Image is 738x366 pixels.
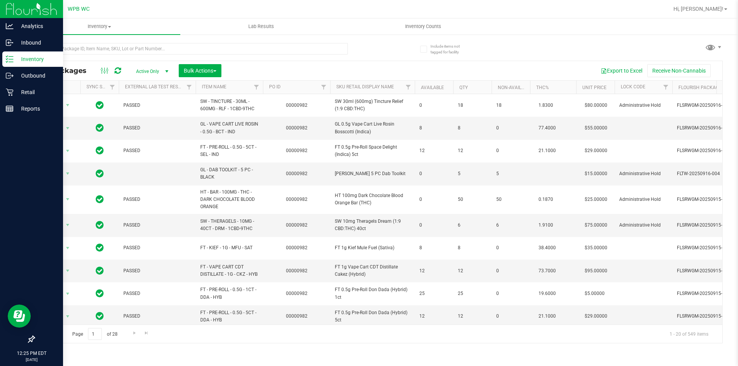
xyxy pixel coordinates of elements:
inline-svg: Inbound [6,39,13,46]
span: In Sync [96,168,104,179]
span: 8 [458,124,487,132]
p: 12:25 PM EDT [3,350,60,357]
span: 73.7000 [535,265,560,277]
a: 00000982 [286,171,307,176]
span: Administrative Hold [619,196,668,203]
inline-svg: Analytics [6,22,13,30]
span: FT - PRE-ROLL - 0.5G - 5CT - SEL - IND [200,144,258,158]
a: Flourish Package ID [678,85,727,90]
span: Inventory Counts [395,23,452,30]
span: 5 [496,170,525,177]
a: Go to the next page [129,328,140,338]
span: PASSED [123,313,191,320]
span: 0 [419,222,449,229]
span: In Sync [96,265,104,276]
span: select [63,194,73,205]
span: select [63,123,73,134]
span: 0 [496,313,525,320]
span: FT 0.5g Pre-Roll Don Dada (Hybrid) 5ct [335,309,410,324]
span: 50 [458,196,487,203]
span: FT 0.5g Pre-Roll Don Dada (Hybrid) 1ct [335,286,410,301]
span: 12 [419,267,449,275]
span: SW 10mg Theragels Dream (1:9 CBD:THC) 40ct [335,218,410,232]
a: Sku Retail Display Name [336,84,394,89]
span: $75.00000 [581,220,611,231]
a: Go to the last page [141,328,152,338]
span: FT - PRE-ROLL - 0.5G - 5CT - DDA - HYB [200,309,258,324]
a: Filter [106,81,119,94]
a: Item Name [202,84,226,89]
span: 12 [458,267,487,275]
p: Analytics [13,22,60,31]
span: select [63,243,73,253]
span: 0 [419,196,449,203]
button: Export to Excel [596,64,647,77]
span: FT - PRE-ROLL - 0.5G - 1CT - DDA - HYB [200,286,258,301]
span: PASSED [123,196,191,203]
a: Inventory Counts [342,18,504,35]
span: In Sync [96,100,104,111]
a: Inventory [18,18,180,35]
inline-svg: Retail [6,88,13,96]
span: $80.00000 [581,100,611,111]
span: 12 [458,313,487,320]
span: 0.1870 [535,194,557,205]
span: 12 [419,147,449,154]
span: In Sync [96,311,104,321]
span: 6 [496,222,525,229]
span: In Sync [96,145,104,156]
span: Administrative Hold [619,102,668,109]
span: 8 [419,244,449,252]
a: Filter [660,81,672,94]
span: 0 [419,170,449,177]
span: PASSED [123,290,191,297]
span: 0 [496,267,525,275]
span: SW 30ml (600mg) Tincture Relief (1:9 CBD:THC) [335,98,410,113]
a: 00000982 [286,245,307,250]
span: 12 [419,313,449,320]
span: 1 - 20 of 549 items [663,328,715,340]
button: Bulk Actions [179,64,221,77]
span: FT 0.5g Pre-Roll Space Delight (Indica) 5ct [335,144,410,158]
span: In Sync [96,220,104,230]
span: WPB WC [68,6,90,12]
p: Inbound [13,38,60,47]
span: select [63,146,73,156]
a: Unit Price [582,85,607,90]
a: Non-Available [498,85,532,90]
span: $25.00000 [581,194,611,205]
span: FT - KIEF - 1G - MFU - SAT [200,244,258,252]
a: PO ID [269,84,281,89]
span: 19.6000 [535,288,560,299]
span: Include items not tagged for facility [430,43,469,55]
span: select [63,288,73,299]
input: Search Package ID, Item Name, SKU, Lot or Part Number... [34,43,348,55]
span: select [63,168,73,179]
span: 77.4000 [535,123,560,134]
span: In Sync [96,242,104,253]
span: Administrative Hold [619,222,668,229]
p: Inventory [13,55,60,64]
a: Filter [402,81,415,94]
a: 00000982 [286,103,307,108]
span: SW - THERAGELS - 10MG - 40CT - DRM - 1CBD-9THC [200,218,258,232]
a: 00000982 [286,148,307,153]
span: 8 [458,244,487,252]
span: select [63,220,73,230]
span: HT - BAR - 100MG - THC - DARK CHOCOLATE BLOOD ORANGE [200,189,258,211]
span: 18 [458,102,487,109]
span: [PERSON_NAME] 5 PC Dab Toolkit [335,170,410,177]
span: Administrative Hold [619,170,668,177]
span: 0 [496,244,525,252]
span: All Packages [40,66,94,75]
span: 8 [419,124,449,132]
inline-svg: Reports [6,105,13,113]
span: GL - VAPE CART LIVE ROSIN - 0.5G - BCT - IND [200,121,258,135]
span: PASSED [123,147,191,154]
span: Lab Results [238,23,284,30]
span: PASSED [123,124,191,132]
span: $55.00000 [581,123,611,134]
input: 1 [88,328,102,340]
a: 00000982 [286,268,307,273]
span: PASSED [123,267,191,275]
